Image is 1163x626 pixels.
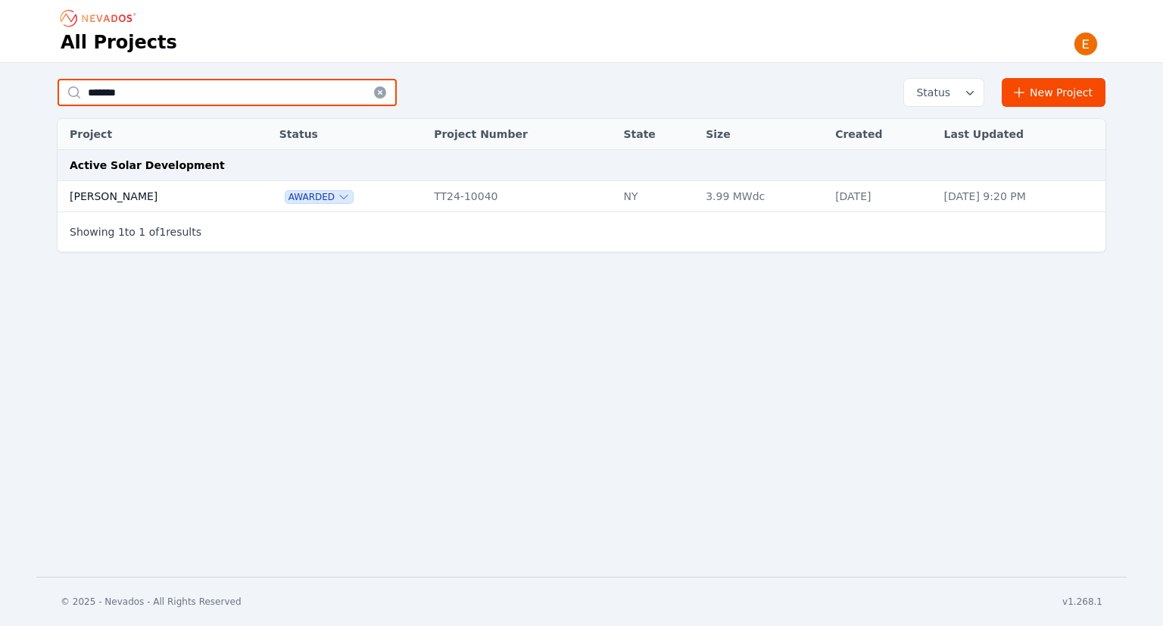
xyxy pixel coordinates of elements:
button: Awarded [285,191,353,203]
td: NY [616,181,698,212]
th: Size [698,119,828,150]
span: 1 [139,226,145,238]
span: 1 [159,226,166,238]
button: Status [904,79,984,106]
th: Project Number [426,119,616,150]
span: Status [910,85,950,100]
img: Emily Walker [1074,32,1098,56]
th: State [616,119,698,150]
td: [DATE] [828,181,936,212]
td: Active Solar Development [58,150,1105,181]
h1: All Projects [61,30,177,55]
td: [PERSON_NAME] [58,181,245,212]
th: Status [272,119,426,150]
td: TT24-10040 [426,181,616,212]
th: Last Updated [937,119,1105,150]
tr: [PERSON_NAME]AwardedTT24-10040NY3.99 MWdc[DATE][DATE] 9:20 PM [58,181,1105,212]
th: Project [58,119,245,150]
nav: Breadcrumb [61,6,141,30]
a: New Project [1002,78,1105,107]
td: [DATE] 9:20 PM [937,181,1105,212]
span: 1 [118,226,125,238]
div: © 2025 - Nevados - All Rights Reserved [61,596,242,608]
th: Created [828,119,936,150]
p: Showing to of results [70,224,201,239]
td: 3.99 MWdc [698,181,828,212]
div: v1.268.1 [1062,596,1102,608]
